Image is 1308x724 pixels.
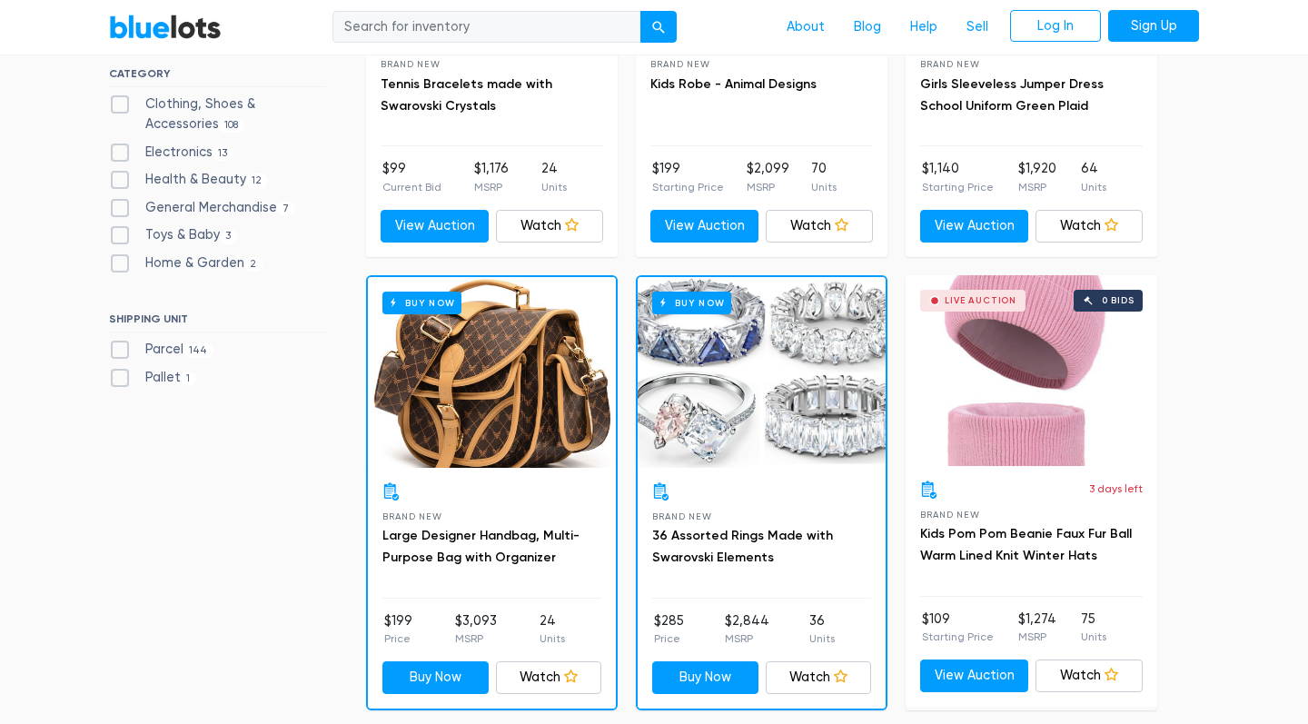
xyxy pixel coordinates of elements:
[920,76,1104,114] a: Girls Sleeveless Jumper Dress School Uniform Green Plaid
[246,174,268,188] span: 12
[496,661,602,694] a: Watch
[652,511,711,521] span: Brand New
[654,611,684,648] li: $285
[922,610,994,646] li: $109
[920,526,1132,563] a: Kids Pom Pom Beanie Faux Fur Ball Warm Lined Knit Winter Hats
[455,630,497,647] p: MSRP
[382,159,441,195] li: $99
[1018,629,1056,645] p: MSRP
[277,202,295,216] span: 7
[1108,10,1199,43] a: Sign Up
[1102,296,1135,305] div: 0 bids
[181,372,196,386] span: 1
[920,59,979,69] span: Brand New
[220,230,237,244] span: 3
[922,629,994,645] p: Starting Price
[382,292,461,314] h6: Buy Now
[109,170,268,190] label: Health & Beauty
[381,76,552,114] a: Tennis Bracelets made with Swarovski Crystals
[725,630,769,647] p: MSRP
[109,143,233,163] label: Electronics
[109,312,326,332] h6: SHIPPING UNIT
[382,661,489,694] a: Buy Now
[906,275,1157,466] a: Live Auction 0 bids
[922,159,994,195] li: $1,140
[766,661,872,694] a: Watch
[1018,179,1056,195] p: MSRP
[1081,179,1106,195] p: Units
[109,225,237,245] label: Toys & Baby
[1081,159,1106,195] li: 64
[540,611,565,648] li: 24
[920,510,979,520] span: Brand New
[1018,610,1056,646] li: $1,274
[650,210,758,243] a: View Auction
[809,630,835,647] p: Units
[382,511,441,521] span: Brand New
[952,10,1003,45] a: Sell
[652,292,731,314] h6: Buy Now
[652,661,758,694] a: Buy Now
[382,528,580,565] a: Large Designer Handbag, Multi-Purpose Bag with Organizer
[839,10,896,45] a: Blog
[638,277,886,468] a: Buy Now
[811,179,837,195] p: Units
[109,368,196,388] label: Pallet
[244,257,263,272] span: 2
[183,343,213,358] span: 144
[382,179,441,195] p: Current Bid
[652,528,833,565] a: 36 Assorted Rings Made with Swarovski Elements
[541,159,567,195] li: 24
[109,253,263,273] label: Home & Garden
[368,277,616,468] a: Buy Now
[896,10,952,45] a: Help
[109,340,213,360] label: Parcel
[332,11,641,44] input: Search for inventory
[474,159,509,195] li: $1,176
[1035,210,1144,243] a: Watch
[541,179,567,195] p: Units
[1089,481,1143,497] p: 3 days left
[109,94,326,134] label: Clothing, Shoes & Accessories
[725,611,769,648] li: $2,844
[772,10,839,45] a: About
[920,660,1028,692] a: View Auction
[213,146,233,161] span: 13
[109,198,295,218] label: General Merchandise
[1018,159,1056,195] li: $1,920
[384,611,412,648] li: $199
[109,67,326,87] h6: CATEGORY
[747,179,789,195] p: MSRP
[652,159,724,195] li: $199
[650,76,817,92] a: Kids Robe - Animal Designs
[496,210,604,243] a: Watch
[1081,629,1106,645] p: Units
[219,118,244,133] span: 108
[384,630,412,647] p: Price
[1035,660,1144,692] a: Watch
[809,611,835,648] li: 36
[1081,610,1106,646] li: 75
[811,159,837,195] li: 70
[540,630,565,647] p: Units
[381,59,440,69] span: Brand New
[654,630,684,647] p: Price
[922,179,994,195] p: Starting Price
[747,159,789,195] li: $2,099
[381,210,489,243] a: View Auction
[652,179,724,195] p: Starting Price
[455,611,497,648] li: $3,093
[109,14,222,40] a: BlueLots
[474,179,509,195] p: MSRP
[945,296,1016,305] div: Live Auction
[650,59,709,69] span: Brand New
[920,210,1028,243] a: View Auction
[1010,10,1101,43] a: Log In
[766,210,874,243] a: Watch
